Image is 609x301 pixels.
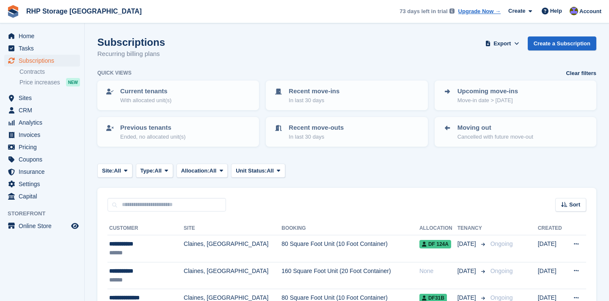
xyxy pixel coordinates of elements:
a: Clear filters [566,69,596,78]
span: Subscriptions [19,55,69,67]
a: Moving out Cancelled with future move-out [435,118,595,146]
span: Pricing [19,141,69,153]
img: Henry Philips [570,7,578,15]
a: menu [4,166,80,178]
a: Upgrade Now → [458,7,501,16]
button: Type: All [136,164,173,178]
span: Type: [141,167,155,175]
span: CRM [19,104,69,116]
p: Moving out [457,123,533,133]
p: Recurring billing plans [97,49,165,59]
span: Export [493,39,511,48]
td: Claines, [GEOGRAPHIC_DATA] [184,262,281,289]
a: RHP Storage [GEOGRAPHIC_DATA] [23,4,145,18]
span: Capital [19,190,69,202]
a: Preview store [70,221,80,231]
span: [DATE] [457,267,478,276]
a: menu [4,220,80,232]
a: Contracts [19,68,80,76]
a: menu [4,153,80,165]
span: Ongoing [491,268,513,274]
span: Create [508,7,525,15]
th: Site [184,222,281,235]
span: DF 124A [419,240,451,248]
td: 160 Square Foot Unit (20 Foot Container) [281,262,419,289]
span: Site: [102,167,114,175]
a: menu [4,104,80,116]
span: Ongoing [491,240,513,247]
a: menu [4,55,80,67]
span: Settings [19,178,69,190]
th: Booking [281,222,419,235]
th: Tenancy [457,222,487,235]
h1: Subscriptions [97,36,165,48]
span: Storefront [8,209,84,218]
img: stora-icon-8386f47178a22dfd0bd8f6a31ec36ba5ce8667c1dd55bd0f319d3a0aa187defe.svg [7,5,19,18]
a: menu [4,30,80,42]
button: Site: All [97,164,132,178]
span: All [114,167,121,175]
h6: Quick views [97,69,132,77]
span: All [267,167,274,175]
th: Created [538,222,566,235]
span: All [154,167,162,175]
button: Unit Status: All [231,164,285,178]
a: menu [4,141,80,153]
span: Ongoing [491,294,513,301]
p: Cancelled with future move-out [457,133,533,141]
span: Coupons [19,153,69,165]
span: Help [550,7,562,15]
p: In last 30 days [289,133,344,141]
a: Current tenants With allocated unit(s) [98,81,258,109]
span: Home [19,30,69,42]
span: Online Store [19,220,69,232]
a: menu [4,117,80,128]
a: Upcoming move-ins Move-in date > [DATE] [435,81,595,109]
div: NEW [66,78,80,86]
span: 73 days left in trial [400,7,447,16]
th: Allocation [419,222,457,235]
a: Create a Subscription [528,36,596,50]
span: Insurance [19,166,69,178]
span: Allocation: [181,167,209,175]
td: [DATE] [538,262,566,289]
p: Previous tenants [120,123,186,133]
p: Recent move-outs [289,123,344,133]
img: icon-info-grey-7440780725fd019a000dd9b08b2336e03edf1995a4989e88bcd33f0948082b44.svg [449,8,455,14]
span: [DATE] [457,240,478,248]
td: 80 Square Foot Unit (10 Foot Container) [281,235,419,262]
a: Price increases NEW [19,78,80,87]
span: Invoices [19,129,69,141]
span: All [209,167,217,175]
p: With allocated unit(s) [120,96,171,105]
div: None [419,267,457,276]
p: Current tenants [120,86,171,96]
a: menu [4,92,80,104]
span: Sites [19,92,69,104]
a: Previous tenants Ended, no allocated unit(s) [98,118,258,146]
span: Unit Status: [236,167,267,175]
a: menu [4,129,80,141]
span: Account [579,7,601,16]
a: menu [4,190,80,202]
p: Ended, no allocated unit(s) [120,133,186,141]
p: Upcoming move-ins [457,86,518,96]
a: menu [4,42,80,54]
p: In last 30 days [289,96,339,105]
span: Analytics [19,117,69,128]
a: menu [4,178,80,190]
button: Allocation: All [176,164,228,178]
td: [DATE] [538,235,566,262]
td: Claines, [GEOGRAPHIC_DATA] [184,235,281,262]
th: Customer [107,222,184,235]
p: Move-in date > [DATE] [457,96,518,105]
span: Price increases [19,78,60,86]
a: Recent move-ins In last 30 days [267,81,427,109]
span: Tasks [19,42,69,54]
button: Export [484,36,521,50]
p: Recent move-ins [289,86,339,96]
a: Recent move-outs In last 30 days [267,118,427,146]
span: Sort [569,201,580,209]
